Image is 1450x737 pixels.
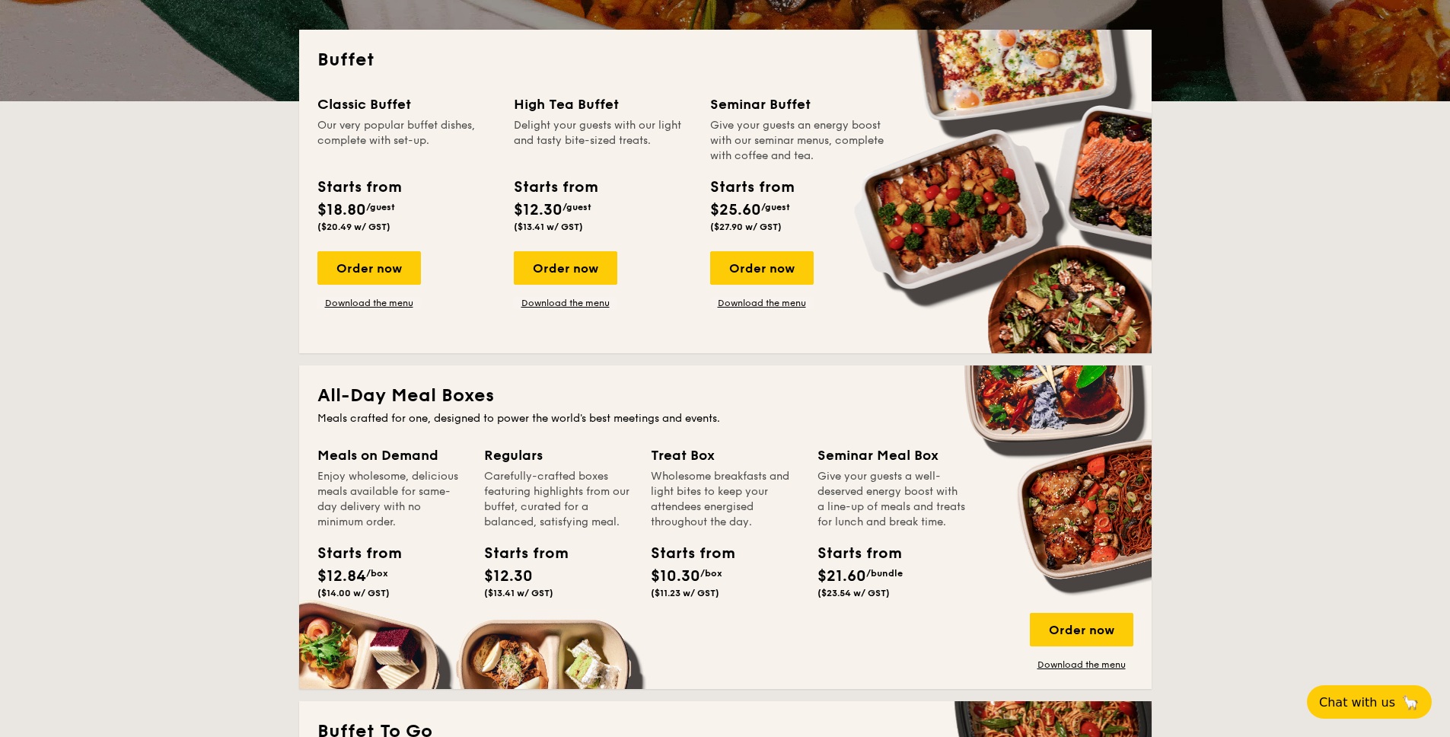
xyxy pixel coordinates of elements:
div: Order now [317,251,421,285]
div: Starts from [317,176,400,199]
span: ($20.49 w/ GST) [317,222,390,232]
div: Seminar Buffet [710,94,888,115]
div: Meals on Demand [317,445,466,466]
span: ($14.00 w/ GST) [317,588,390,598]
span: /box [700,568,722,579]
span: $12.30 [514,201,562,219]
h2: All-Day Meal Boxes [317,384,1133,408]
a: Download the menu [317,297,421,309]
span: ($13.41 w/ GST) [514,222,583,232]
span: ($13.41 w/ GST) [484,588,553,598]
div: Starts from [317,542,386,565]
span: ($11.23 w/ GST) [651,588,719,598]
div: Starts from [484,542,553,565]
span: /guest [562,202,591,212]
h2: Buffet [317,48,1133,72]
div: Starts from [514,176,597,199]
div: Enjoy wholesome, delicious meals available for same-day delivery with no minimum order. [317,469,466,530]
div: Order now [1030,613,1133,646]
span: /guest [366,202,395,212]
div: Treat Box [651,445,799,466]
div: Wholesome breakfasts and light bites to keep your attendees energised throughout the day. [651,469,799,530]
div: Give your guests an energy boost with our seminar menus, complete with coffee and tea. [710,118,888,164]
div: Starts from [817,542,886,565]
span: ($27.90 w/ GST) [710,222,782,232]
span: 🦙 [1401,694,1420,711]
div: Meals crafted for one, designed to power the world's best meetings and events. [317,411,1133,426]
div: Order now [514,251,617,285]
span: $10.30 [651,567,700,585]
span: $18.80 [317,201,366,219]
span: Chat with us [1319,695,1395,710]
div: Regulars [484,445,633,466]
div: Seminar Meal Box [817,445,966,466]
div: Our very popular buffet dishes, complete with set-up. [317,118,496,164]
span: ($23.54 w/ GST) [817,588,890,598]
div: High Tea Buffet [514,94,692,115]
span: $21.60 [817,567,866,585]
a: Download the menu [710,297,814,309]
div: Give your guests a well-deserved energy boost with a line-up of meals and treats for lunch and br... [817,469,966,530]
span: /bundle [866,568,903,579]
div: Starts from [651,542,719,565]
div: Delight your guests with our light and tasty bite-sized treats. [514,118,692,164]
span: /box [366,568,388,579]
span: /guest [761,202,790,212]
a: Download the menu [1030,659,1133,671]
div: Classic Buffet [317,94,496,115]
a: Download the menu [514,297,617,309]
div: Carefully-crafted boxes featuring highlights from our buffet, curated for a balanced, satisfying ... [484,469,633,530]
div: Starts from [710,176,793,199]
div: Order now [710,251,814,285]
span: $25.60 [710,201,761,219]
span: $12.30 [484,567,533,585]
span: $12.84 [317,567,366,585]
button: Chat with us🦙 [1307,685,1432,719]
